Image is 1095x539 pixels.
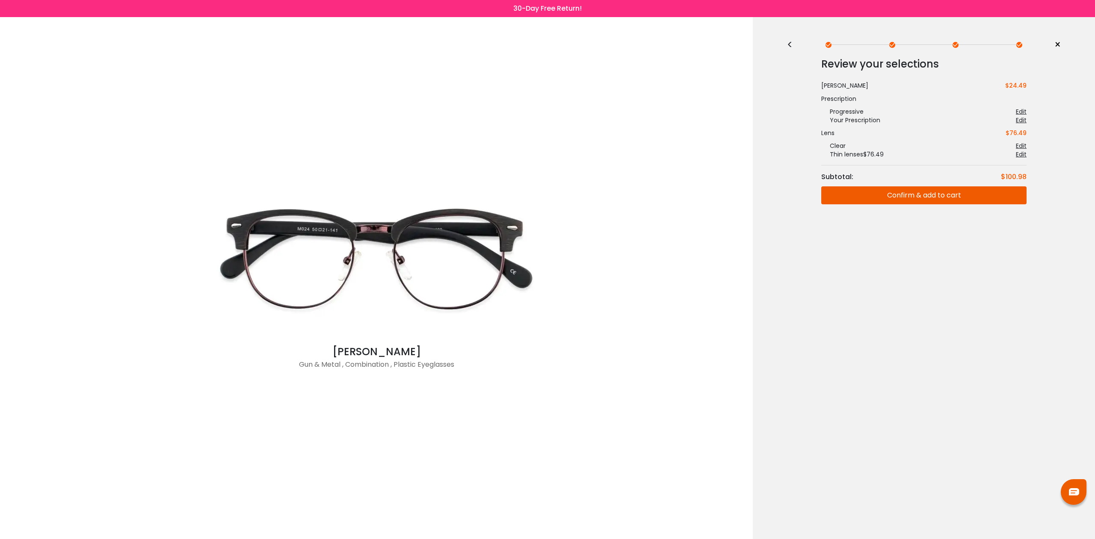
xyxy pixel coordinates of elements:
[821,56,1027,73] div: Review your selections
[1005,81,1027,90] span: $24.49
[821,172,858,182] div: Subtotal:
[1048,38,1061,51] a: ×
[1016,150,1027,159] div: Edit
[821,81,868,90] div: [PERSON_NAME]
[1016,141,1027,150] div: Edit
[787,41,800,48] div: <
[1054,38,1061,51] span: ×
[1069,488,1079,495] img: chat
[1016,116,1027,124] div: Edit
[821,129,835,137] div: Lens
[205,359,547,377] div: Gun & Metal , Combination , Plastic Eyeglasses
[1006,129,1027,137] div: $76.49
[205,344,547,359] div: [PERSON_NAME]
[821,116,880,124] div: Your Prescription
[821,150,884,159] div: Thin lenses $76.49
[821,186,1027,204] button: Confirm & add to cart
[1001,172,1027,182] div: $100.98
[821,107,864,116] div: Progressive
[1016,107,1027,116] div: Edit
[821,94,1027,103] div: Prescription
[821,141,846,150] div: Clear
[205,173,547,344] img: Gun Chad - Metal , Combination , Plastic Eyeglasses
